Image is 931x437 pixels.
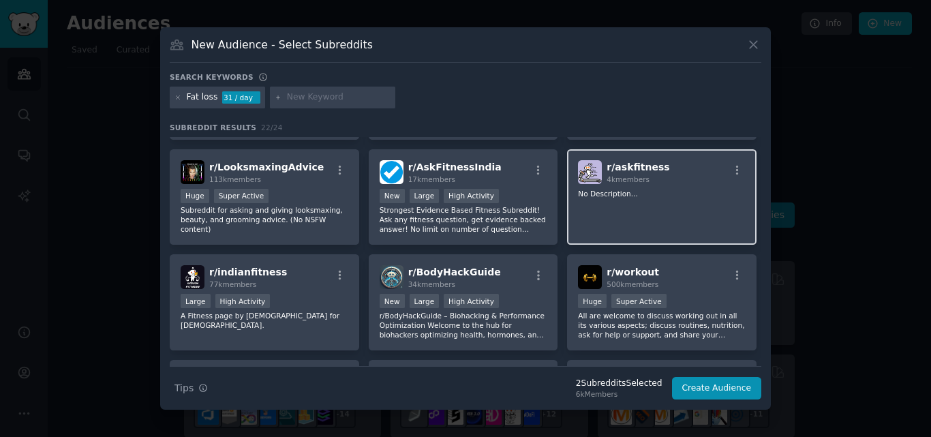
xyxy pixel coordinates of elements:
[215,294,271,308] div: High Activity
[287,91,391,104] input: New Keyword
[607,267,659,277] span: r/ workout
[181,205,348,234] p: Subreddit for asking and giving looksmaxing, beauty, and grooming advice. (No NSFW content)
[181,160,204,184] img: LooksmaxingAdvice
[181,189,209,203] div: Huge
[209,175,261,183] span: 113k members
[261,123,283,132] span: 22 / 24
[672,377,762,400] button: Create Audience
[408,280,455,288] span: 34k members
[576,378,662,390] div: 2 Subreddit s Selected
[578,189,746,198] p: No Description...
[380,189,405,203] div: New
[170,72,254,82] h3: Search keywords
[408,162,502,172] span: r/ AskFitnessIndia
[578,311,746,340] p: All are welcome to discuss working out in all its various aspects; discuss routines, nutrition, a...
[607,280,658,288] span: 500k members
[444,294,499,308] div: High Activity
[380,311,547,340] p: r/BodyHackGuide – Biohacking & Performance Optimization Welcome to the hub for biohackers optimiz...
[380,265,403,289] img: BodyHackGuide
[170,123,256,132] span: Subreddit Results
[408,267,501,277] span: r/ BodyHackGuide
[444,189,499,203] div: High Activity
[607,175,650,183] span: 4k members
[410,189,440,203] div: Large
[578,160,602,184] img: askfitness
[222,91,260,104] div: 31 / day
[578,265,602,289] img: workout
[408,175,455,183] span: 17k members
[578,294,607,308] div: Huge
[187,91,218,104] div: Fat loss
[214,189,269,203] div: Super Active
[192,37,373,52] h3: New Audience - Select Subreddits
[410,294,440,308] div: Large
[181,294,211,308] div: Large
[611,294,667,308] div: Super Active
[170,376,213,400] button: Tips
[181,265,204,289] img: indianfitness
[380,294,405,308] div: New
[607,162,669,172] span: r/ askfitness
[181,311,348,330] p: A Fitness page by [DEMOGRAPHIC_DATA] for [DEMOGRAPHIC_DATA].
[576,389,662,399] div: 6k Members
[209,267,287,277] span: r/ indianfitness
[209,280,256,288] span: 77k members
[380,205,547,234] p: Strongest Evidence Based Fitness Subreddit! Ask any fitness question, get evidence backed answer!...
[174,381,194,395] span: Tips
[209,162,324,172] span: r/ LooksmaxingAdvice
[380,160,403,184] img: AskFitnessIndia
